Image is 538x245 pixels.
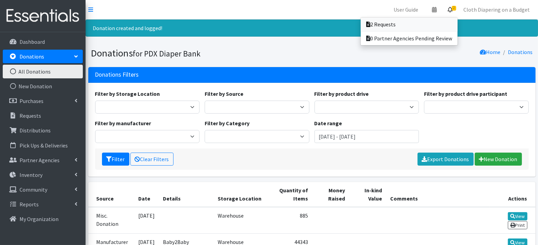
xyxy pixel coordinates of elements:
[205,90,243,98] label: Filter by Source
[3,197,83,211] a: Reports
[475,153,522,166] a: New Donation
[3,168,83,182] a: Inventory
[418,153,474,166] a: Export Donations
[20,127,51,134] p: Distributions
[102,153,129,166] button: Filter
[3,94,83,108] a: Purchases
[3,153,83,167] a: Partner Agencies
[20,201,39,208] p: Reports
[3,79,83,93] a: New Donation
[134,182,159,207] th: Date
[95,90,160,98] label: Filter by Storage Location
[388,3,424,16] a: User Guide
[3,65,83,78] a: All Donations
[508,49,533,55] a: Donations
[490,182,535,207] th: Actions
[86,20,538,37] div: Donation created and logged!
[458,3,535,16] a: Cloth Diapering on a Budget
[315,90,369,98] label: Filter by product drive
[20,38,45,45] p: Dashboard
[508,212,527,220] a: View
[361,31,458,45] a: 0 Partner Agencies Pending Review
[442,3,458,16] a: 2
[88,182,134,207] th: Source
[3,124,83,137] a: Distributions
[315,119,342,127] label: Date range
[214,207,267,234] td: Warehouse
[267,207,312,234] td: 885
[130,153,174,166] a: Clear Filters
[20,157,60,164] p: Partner Agencies
[20,171,42,178] p: Inventory
[3,183,83,196] a: Community
[134,207,159,234] td: [DATE]
[3,212,83,226] a: My Organization
[133,49,201,59] small: for PDX Diaper Bank
[159,182,214,207] th: Details
[205,119,249,127] label: Filter by Category
[20,98,43,104] p: Purchases
[361,17,458,31] a: 2 Requests
[91,47,309,59] h1: Donations
[267,182,312,207] th: Quantity of Items
[452,6,456,11] span: 2
[508,221,527,229] a: Print
[20,216,59,222] p: My Organization
[312,182,349,207] th: Money Raised
[95,71,139,78] h3: Donations Filters
[480,49,501,55] a: Home
[386,182,490,207] th: Comments
[3,109,83,122] a: Requests
[20,53,44,60] p: Donations
[315,130,419,143] input: January 1, 2011 - December 31, 2011
[3,50,83,63] a: Donations
[20,112,41,119] p: Requests
[20,142,68,149] p: Pick Ups & Deliveries
[95,119,151,127] label: Filter by manufacturer
[20,186,47,193] p: Community
[424,90,507,98] label: Filter by product drive participant
[3,139,83,152] a: Pick Ups & Deliveries
[349,182,386,207] th: In-kind Value
[3,35,83,49] a: Dashboard
[214,182,267,207] th: Storage Location
[88,207,134,234] td: Misc. Donation
[3,4,83,27] img: HumanEssentials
